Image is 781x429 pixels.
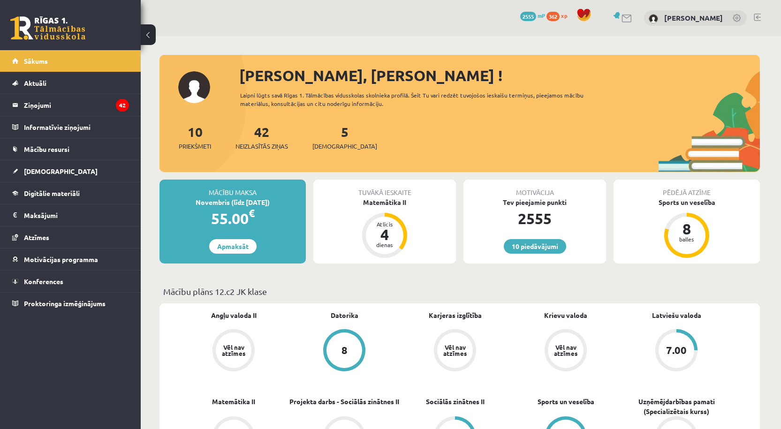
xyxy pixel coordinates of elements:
[159,197,306,207] div: Novembris (līdz [DATE])
[12,293,129,314] a: Proktoringa izmēģinājums
[240,91,600,108] div: Laipni lūgts savā Rīgas 1. Tālmācības vidusskolas skolnieka profilā. Šeit Tu vari redzēt tuvojošo...
[621,329,732,373] a: 7.00
[538,12,545,19] span: mP
[116,99,129,112] i: 42
[159,180,306,197] div: Mācību maksa
[24,57,48,65] span: Sākums
[341,345,348,355] div: 8
[24,167,98,175] span: [DEMOGRAPHIC_DATA]
[649,14,658,23] img: Kristīne Ozola
[24,79,46,87] span: Aktuāli
[12,116,129,138] a: Informatīvie ziņojumi
[239,64,760,87] div: [PERSON_NAME], [PERSON_NAME] !
[289,397,399,406] a: Projekta darbs - Sociālās zinātnes II
[12,160,129,182] a: [DEMOGRAPHIC_DATA]
[12,50,129,72] a: Sākums
[313,180,456,197] div: Tuvākā ieskaite
[331,310,358,320] a: Datorika
[235,142,288,151] span: Neizlasītās ziņas
[212,397,255,406] a: Matemātika II
[614,197,760,259] a: Sports un veselība 8 balles
[24,233,49,241] span: Atzīmes
[442,344,468,356] div: Vēl nav atzīmes
[520,12,545,19] a: 2555 mP
[12,204,129,226] a: Maksājumi
[400,329,510,373] a: Vēl nav atzīmes
[614,197,760,207] div: Sports un veselība
[312,142,377,151] span: [DEMOGRAPHIC_DATA]
[24,94,129,116] legend: Ziņojumi
[24,255,98,263] span: Motivācijas programma
[12,248,129,270] a: Motivācijas programma
[544,310,587,320] a: Krievu valoda
[220,344,247,356] div: Vēl nav atzīmes
[179,123,211,151] a: 10Priekšmeti
[24,299,106,308] span: Proktoringa izmēģinājums
[178,329,289,373] a: Vēl nav atzīmes
[24,277,63,286] span: Konferences
[313,197,456,259] a: Matemātika II Atlicis 4 dienas
[209,239,257,254] a: Apmaksāt
[429,310,482,320] a: Karjeras izglītība
[510,329,621,373] a: Vēl nav atzīmes
[12,226,129,248] a: Atzīmes
[666,345,687,355] div: 7.00
[371,227,399,242] div: 4
[621,397,732,416] a: Uzņēmējdarbības pamati (Specializētais kurss)
[426,397,485,406] a: Sociālās zinātnes II
[463,197,606,207] div: Tev pieejamie punkti
[614,180,760,197] div: Pēdējā atzīme
[546,12,560,21] span: 362
[211,310,257,320] a: Angļu valoda II
[673,221,701,236] div: 8
[546,12,572,19] a: 362 xp
[520,12,536,21] span: 2555
[24,116,129,138] legend: Informatīvie ziņojumi
[313,197,456,207] div: Matemātika II
[24,204,129,226] legend: Maksājumi
[12,182,129,204] a: Digitālie materiāli
[371,242,399,248] div: dienas
[664,13,723,23] a: [PERSON_NAME]
[10,16,85,40] a: Rīgas 1. Tālmācības vidusskola
[553,344,579,356] div: Vēl nav atzīmes
[12,72,129,94] a: Aktuāli
[538,397,594,406] a: Sports un veselība
[289,329,400,373] a: 8
[673,236,701,242] div: balles
[24,189,80,197] span: Digitālie materiāli
[463,180,606,197] div: Motivācija
[12,271,129,292] a: Konferences
[12,94,129,116] a: Ziņojumi42
[652,310,701,320] a: Latviešu valoda
[24,145,69,153] span: Mācību resursi
[163,285,756,298] p: Mācību plāns 12.c2 JK klase
[179,142,211,151] span: Priekšmeti
[371,221,399,227] div: Atlicis
[235,123,288,151] a: 42Neizlasītās ziņas
[561,12,567,19] span: xp
[504,239,566,254] a: 10 piedāvājumi
[463,207,606,230] div: 2555
[312,123,377,151] a: 5[DEMOGRAPHIC_DATA]
[12,138,129,160] a: Mācību resursi
[159,207,306,230] div: 55.00
[249,206,255,220] span: €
